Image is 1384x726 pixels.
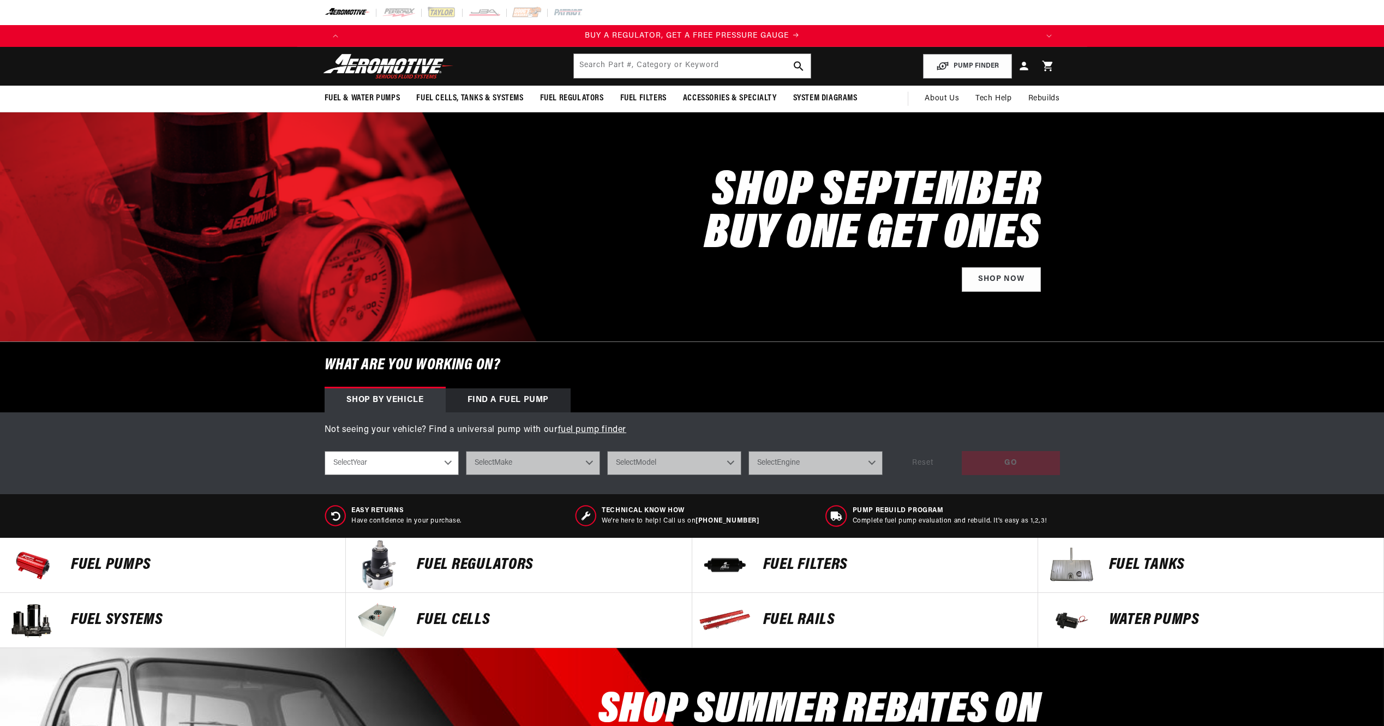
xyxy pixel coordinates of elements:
span: Rebuilds [1028,93,1060,105]
h6: What are you working on? [297,342,1087,388]
p: Not seeing your vehicle? Find a universal pump with our [325,423,1060,437]
p: Fuel Tanks [1109,557,1373,573]
button: Translation missing: en.sections.announcements.previous_announcement [325,25,346,47]
div: Announcement [346,30,1038,42]
img: FUEL REGULATORS [351,538,406,592]
p: FUEL FILTERS [763,557,1027,573]
span: Pump Rebuild program [853,506,1047,515]
span: Fuel Regulators [540,93,604,104]
p: FUEL REGULATORS [417,557,680,573]
span: Easy Returns [351,506,462,515]
img: FUEL FILTERS [698,538,752,592]
summary: System Diagrams [785,86,866,111]
a: [PHONE_NUMBER] [696,518,759,524]
p: Fuel Pumps [71,557,334,573]
p: Have confidence in your purchase. [351,517,462,526]
a: Shop Now [962,267,1041,292]
span: System Diagrams [793,93,858,104]
img: Fuel Pumps [5,538,60,592]
select: Engine [748,451,883,475]
span: Fuel Cells, Tanks & Systems [416,93,523,104]
select: Make [466,451,600,475]
span: About Us [925,94,959,103]
p: Complete fuel pump evaluation and rebuild. It's easy as 1,2,3! [853,517,1047,526]
img: Fuel Tanks [1044,538,1098,592]
span: Tech Help [975,93,1011,105]
input: Search by Part Number, Category or Keyword [574,54,811,78]
select: Model [607,451,741,475]
p: We’re here to help! Call us on [602,517,759,526]
summary: Fuel Regulators [532,86,612,111]
summary: Fuel & Water Pumps [316,86,409,111]
button: Translation missing: en.sections.announcements.next_announcement [1038,25,1060,47]
summary: Rebuilds [1020,86,1068,112]
p: FUEL Cells [417,612,680,628]
a: FUEL Rails FUEL Rails [692,593,1038,648]
h2: SHOP SEPTEMBER BUY ONE GET ONES [704,171,1041,257]
a: BUY A REGULATOR, GET A FREE PRESSURE GAUGE [346,30,1038,42]
img: FUEL Rails [698,593,752,647]
span: Accessories & Specialty [683,93,777,104]
img: Aeromotive [320,53,457,79]
button: search button [787,54,811,78]
summary: Accessories & Specialty [675,86,785,111]
img: FUEL Cells [351,593,406,647]
slideshow-component: Translation missing: en.sections.announcements.announcement_bar [297,25,1087,47]
a: Water Pumps Water Pumps [1038,593,1384,648]
span: BUY A REGULATOR, GET A FREE PRESSURE GAUGE [585,32,789,40]
a: fuel pump finder [558,425,627,434]
img: Fuel Systems [5,593,60,647]
p: Water Pumps [1109,612,1373,628]
span: Technical Know How [602,506,759,515]
button: PUMP FINDER [923,54,1012,79]
a: FUEL REGULATORS FUEL REGULATORS [346,538,692,593]
p: FUEL Rails [763,612,1027,628]
span: Fuel & Water Pumps [325,93,400,104]
summary: Fuel Cells, Tanks & Systems [408,86,531,111]
div: 1 of 4 [346,30,1038,42]
div: Find a Fuel Pump [446,388,571,412]
div: Shop by vehicle [325,388,446,412]
summary: Tech Help [967,86,1020,112]
a: Fuel Tanks Fuel Tanks [1038,538,1384,593]
a: FUEL FILTERS FUEL FILTERS [692,538,1038,593]
p: Fuel Systems [71,612,334,628]
a: FUEL Cells FUEL Cells [346,593,692,648]
select: Year [325,451,459,475]
img: Water Pumps [1044,593,1098,647]
summary: Fuel Filters [612,86,675,111]
span: Fuel Filters [620,93,667,104]
a: About Us [916,86,967,112]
